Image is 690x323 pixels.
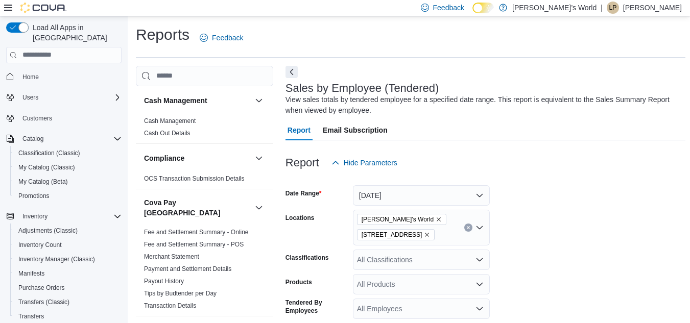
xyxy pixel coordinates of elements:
span: LP [609,2,617,14]
button: Next [285,66,298,78]
button: Inventory Manager (Classic) [10,252,126,266]
span: Inventory Manager (Classic) [14,253,122,265]
a: Fee and Settlement Summary - Online [144,229,249,236]
button: Open list of options [475,280,484,288]
a: Adjustments (Classic) [14,225,82,237]
button: Cova Pay [GEOGRAPHIC_DATA] [144,197,251,218]
a: Transfers (Classic) [14,296,74,308]
span: [STREET_ADDRESS] [362,230,422,240]
a: Promotions [14,190,54,202]
button: Remove Leo’s World from selection in this group [436,216,442,222]
span: Inventory Manager (Classic) [18,255,95,263]
div: View sales totals by tendered employee for a specified date range. This report is equivalent to t... [285,94,680,116]
a: My Catalog (Beta) [14,176,72,188]
label: Classifications [285,254,329,262]
button: Home [2,69,126,84]
label: Locations [285,214,315,222]
span: My Catalog (Beta) [14,176,122,188]
div: Leonette Prince [607,2,619,14]
a: Inventory Manager (Classic) [14,253,99,265]
a: My Catalog (Classic) [14,161,79,173]
button: Adjustments (Classic) [10,223,126,238]
span: Inventory Count [14,239,122,251]
button: Cash Management [253,94,265,107]
span: Transfers (Classic) [14,296,122,308]
a: Transaction Details [144,302,196,309]
button: Remove 265 L Street from selection in this group [424,232,430,238]
span: Users [22,93,38,102]
a: Cash Management [144,117,196,125]
a: Merchant Statement [144,253,199,260]
span: Inventory [22,212,47,220]
a: Inventory Count [14,239,66,251]
h3: Report [285,157,319,169]
span: Tips by Budtender per Day [144,289,217,297]
div: Cova Pay [GEOGRAPHIC_DATA] [136,226,273,316]
button: Hide Parameters [327,153,401,173]
span: Email Subscription [323,120,388,140]
span: Payment and Settlement Details [144,265,231,273]
span: Report [288,120,311,140]
button: Inventory Count [10,238,126,252]
button: Inventory [2,209,126,223]
h3: Sales by Employee (Tendered) [285,82,439,94]
span: Home [18,70,122,83]
span: Adjustments (Classic) [18,227,78,235]
h3: Cash Management [144,95,207,106]
button: My Catalog (Classic) [10,160,126,175]
h3: Compliance [144,153,184,163]
button: My Catalog (Beta) [10,175,126,189]
span: Manifests [14,267,122,280]
span: Catalog [18,133,122,145]
button: Open list of options [475,305,484,313]
span: Feedback [433,3,464,13]
span: OCS Transaction Submission Details [144,175,245,183]
span: Cash Management [144,117,196,125]
p: [PERSON_NAME]’s World [512,2,597,14]
span: Inventory [18,210,122,222]
a: Purchase Orders [14,282,69,294]
span: Users [18,91,122,104]
a: Tips by Budtender per Day [144,290,217,297]
button: [DATE] [353,185,490,206]
span: My Catalog (Classic) [18,163,75,171]
span: Fee and Settlement Summary - Online [144,228,249,236]
span: Leo’s World [357,214,446,225]
a: Transfers [14,310,48,322]
label: Date Range [285,189,322,197]
span: Adjustments (Classic) [14,225,122,237]
img: Cova [20,3,66,13]
button: Cova Pay [GEOGRAPHIC_DATA] [253,202,265,214]
span: Purchase Orders [14,282,122,294]
button: Catalog [18,133,47,145]
div: Compliance [136,172,273,189]
label: Tendered By Employees [285,299,349,315]
button: Users [2,90,126,105]
span: My Catalog (Classic) [14,161,122,173]
span: Classification (Classic) [18,149,80,157]
label: Products [285,278,312,286]
button: Customers [2,111,126,126]
span: Feedback [212,33,243,43]
button: Purchase Orders [10,281,126,295]
a: Feedback [196,28,247,48]
button: Promotions [10,189,126,203]
span: [PERSON_NAME]’s World [362,214,434,225]
span: 265 L Street [357,229,435,240]
span: Classification (Classic) [14,147,122,159]
button: Cash Management [144,95,251,106]
button: Inventory [18,210,52,222]
span: My Catalog (Beta) [18,178,68,186]
span: Customers [18,112,122,125]
button: Compliance [253,152,265,164]
p: [PERSON_NAME] [623,2,682,14]
h1: Reports [136,24,189,45]
a: Cash Out Details [144,130,191,137]
button: Users [18,91,42,104]
span: Customers [22,114,52,122]
a: Manifests [14,267,49,280]
button: Transfers (Classic) [10,295,126,309]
